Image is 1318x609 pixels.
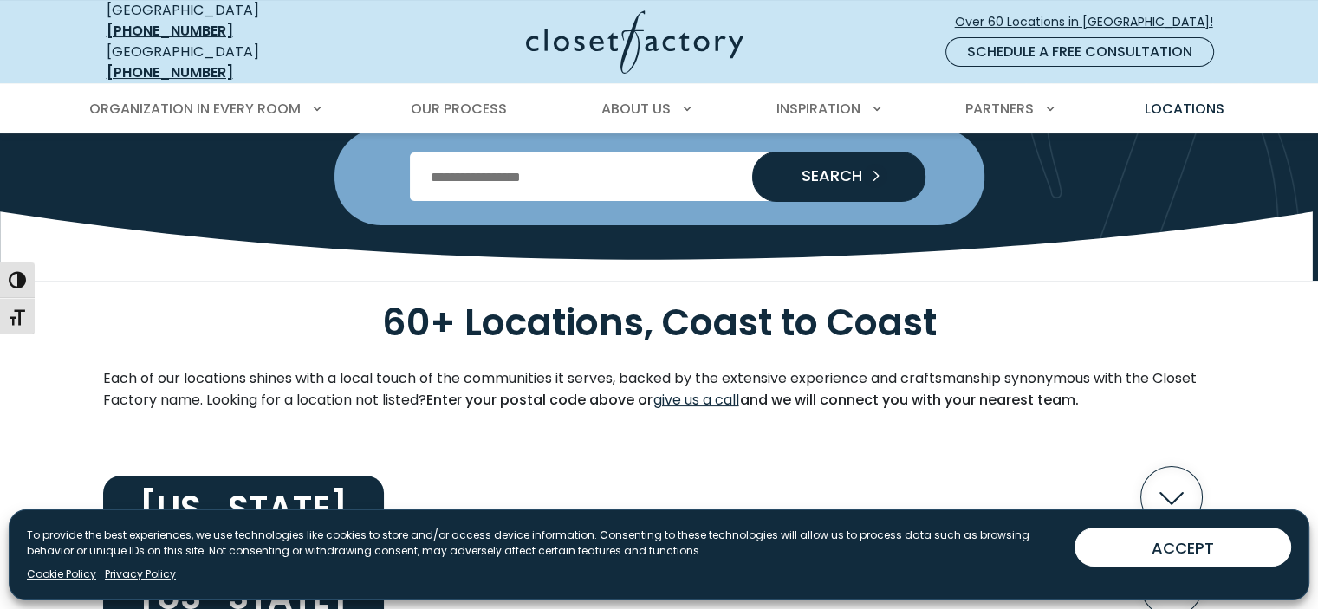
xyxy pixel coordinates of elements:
[107,62,233,82] a: [PHONE_NUMBER]
[752,152,925,202] button: Search our Nationwide Locations
[103,453,1216,541] button: [US_STATE]
[601,99,671,119] span: About Us
[103,476,384,541] h2: [US_STATE]
[89,99,301,119] span: Organization in Every Room
[526,10,743,74] img: Closet Factory Logo
[954,7,1228,37] a: Over 60 Locations in [GEOGRAPHIC_DATA]!
[955,13,1227,31] span: Over 60 Locations in [GEOGRAPHIC_DATA]!
[945,37,1214,67] a: Schedule a Free Consultation
[1075,528,1291,567] button: ACCEPT
[27,567,96,582] a: Cookie Policy
[105,567,176,582] a: Privacy Policy
[411,99,507,119] span: Our Process
[776,99,860,119] span: Inspiration
[965,99,1034,119] span: Partners
[788,168,862,184] span: SEARCH
[653,389,740,411] a: give us a call
[27,528,1061,559] p: To provide the best experiences, we use technologies like cookies to store and/or access device i...
[107,42,358,83] div: [GEOGRAPHIC_DATA]
[426,390,1079,410] strong: Enter your postal code above or and we will connect you with your nearest team.
[77,85,1242,133] nav: Primary Menu
[107,21,233,41] a: [PHONE_NUMBER]
[410,152,908,201] input: Enter Postal Code
[382,296,937,348] span: 60+ Locations, Coast to Coast
[1144,99,1224,119] span: Locations
[103,368,1216,411] p: Each of our locations shines with a local touch of the communities it serves, backed by the exten...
